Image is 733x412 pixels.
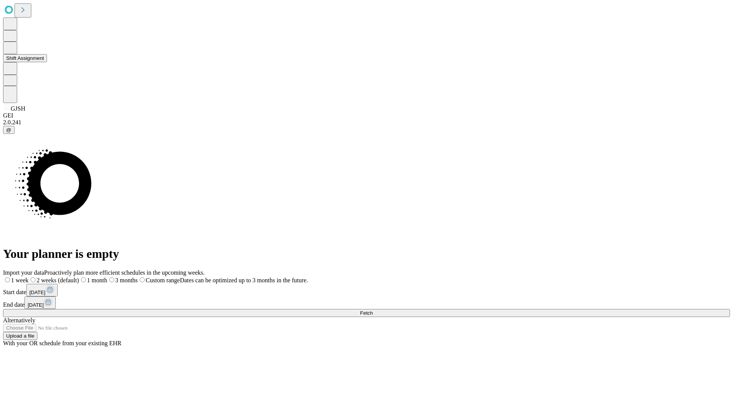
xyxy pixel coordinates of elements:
[3,247,730,261] h1: Your planner is empty
[5,277,10,282] input: 1 week
[6,127,11,133] span: @
[360,310,373,316] span: Fetch
[11,105,25,112] span: GJSH
[115,277,138,283] span: 3 months
[27,302,44,308] span: [DATE]
[3,309,730,317] button: Fetch
[11,277,29,283] span: 1 week
[146,277,180,283] span: Custom range
[3,112,730,119] div: GEI
[3,269,44,276] span: Import your data
[31,277,36,282] input: 2 weeks (default)
[87,277,107,283] span: 1 month
[3,332,37,340] button: Upload a file
[26,284,58,296] button: [DATE]
[3,340,121,346] span: With your OR schedule from your existing EHR
[3,54,47,62] button: Shift Assignment
[3,296,730,309] div: End date
[37,277,79,283] span: 2 weeks (default)
[3,284,730,296] div: Start date
[3,317,35,323] span: Alternatively
[180,277,308,283] span: Dates can be optimized up to 3 months in the future.
[3,119,730,126] div: 2.0.241
[24,296,56,309] button: [DATE]
[109,277,114,282] input: 3 months
[44,269,205,276] span: Proactively plan more efficient schedules in the upcoming weeks.
[3,126,15,134] button: @
[140,277,145,282] input: Custom rangeDates can be optimized up to 3 months in the future.
[29,290,45,295] span: [DATE]
[81,277,86,282] input: 1 month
